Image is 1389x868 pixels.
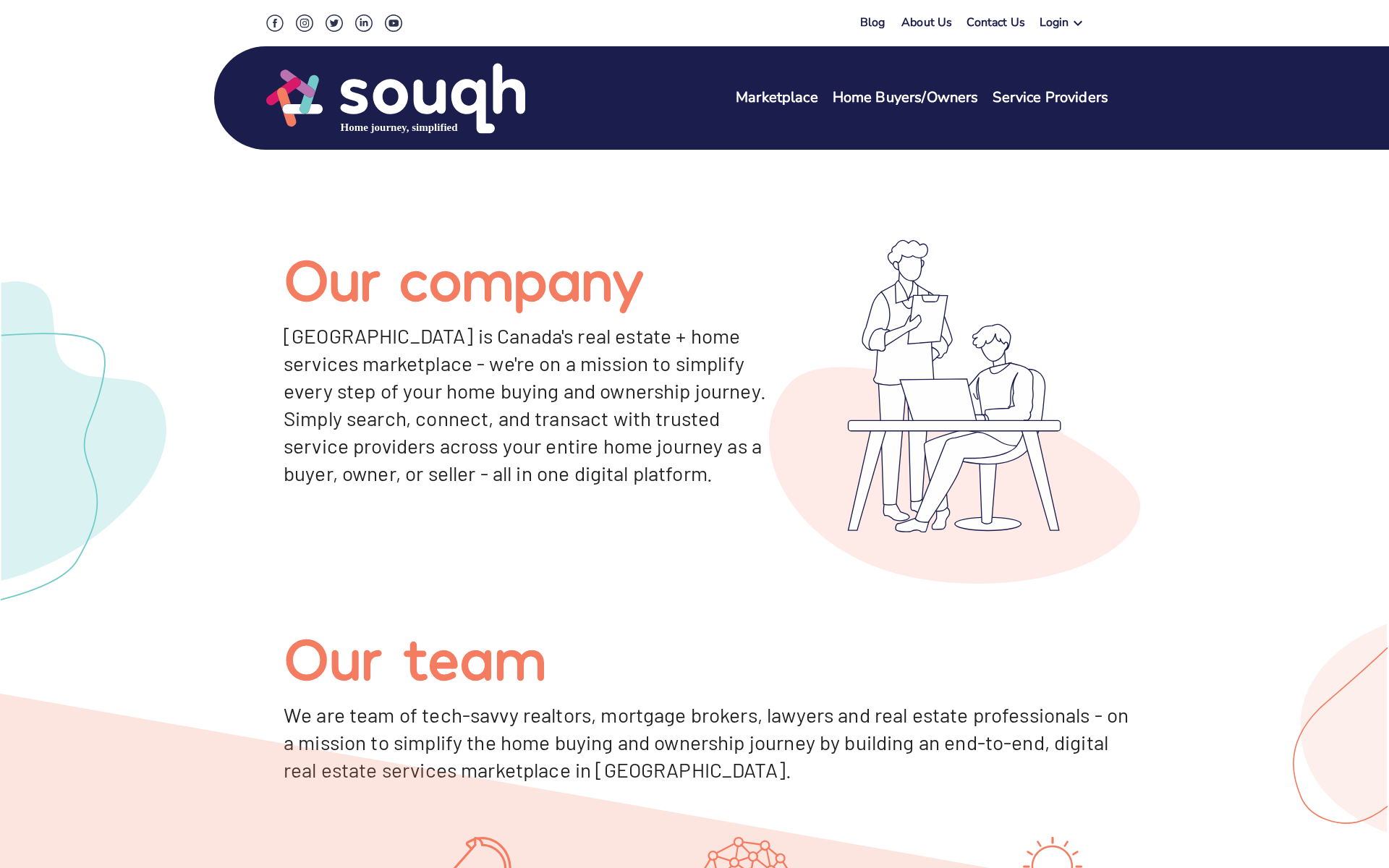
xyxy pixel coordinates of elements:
[296,14,313,32] img: Instagram Social Icon
[249,630,547,684] div: Our team
[266,14,284,32] img: Facebook Social Icon
[284,251,769,305] h1: Our company
[860,14,885,30] a: Blog
[736,88,818,109] a: Marketplace
[355,14,373,32] img: LinkedIn Social Icon
[284,322,769,487] div: [GEOGRAPHIC_DATA] is Canada's real estate + home services marketplace - we're on a mission to sim...
[326,14,343,32] img: Twitter Social Icon
[993,88,1108,109] a: Service Providers
[967,14,1025,35] a: Contact Us
[769,239,1140,584] img: Digital Real Estate Services - Souqh
[1040,14,1069,35] div: Login
[266,61,525,135] img: Souqh Logo
[385,14,402,32] img: Youtube Social Icon
[249,701,1140,783] div: We are team of tech-savvy realtors, mortgage brokers, lawyers and real estate professionals - on ...
[833,88,979,109] a: Home Buyers/Owners
[901,14,952,35] a: About Us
